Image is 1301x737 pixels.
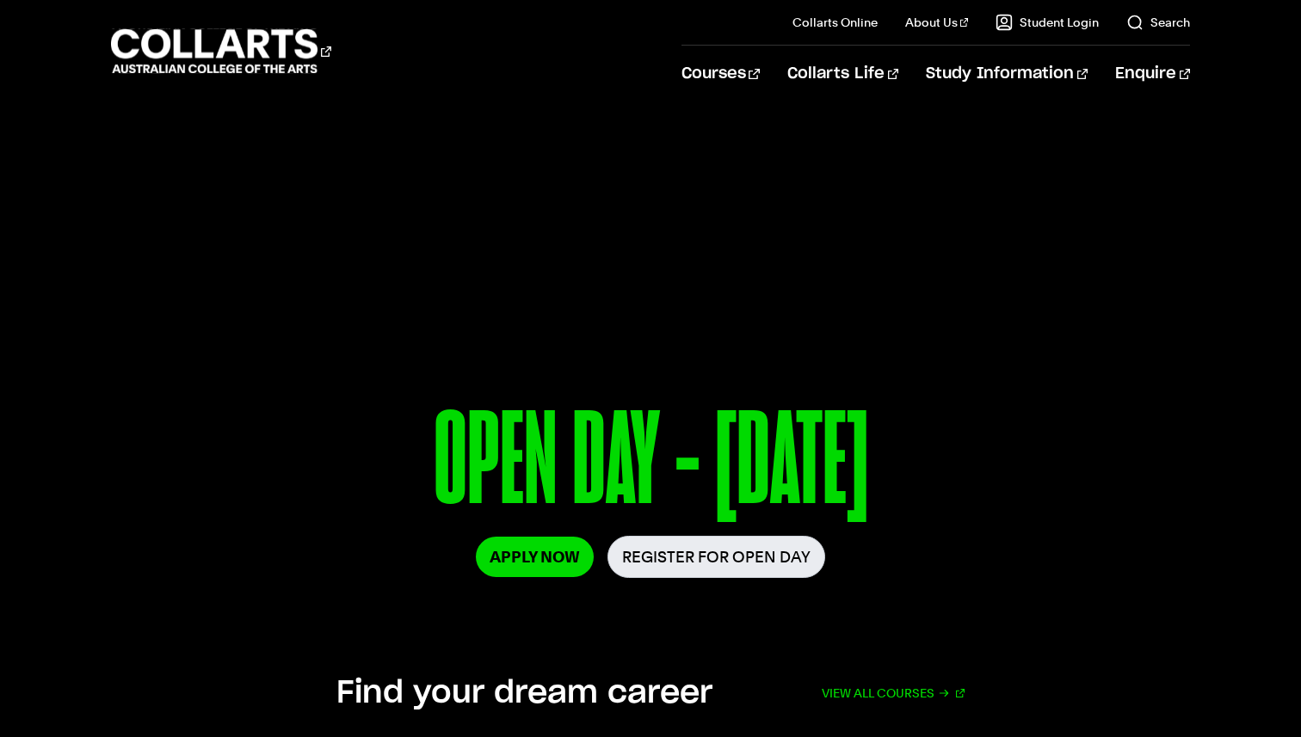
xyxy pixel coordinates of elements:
a: View all courses [822,674,965,712]
h2: Find your dream career [336,674,712,712]
a: Search [1126,14,1190,31]
a: Register for Open Day [607,536,825,578]
a: Apply Now [476,537,594,577]
p: OPEN DAY - [DATE] [142,394,1160,536]
div: Go to homepage [111,27,331,76]
a: About Us [905,14,969,31]
a: Collarts Online [792,14,878,31]
a: Courses [681,46,760,102]
a: Study Information [926,46,1088,102]
a: Enquire [1115,46,1190,102]
a: Student Login [996,14,1099,31]
a: Collarts Life [787,46,898,102]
